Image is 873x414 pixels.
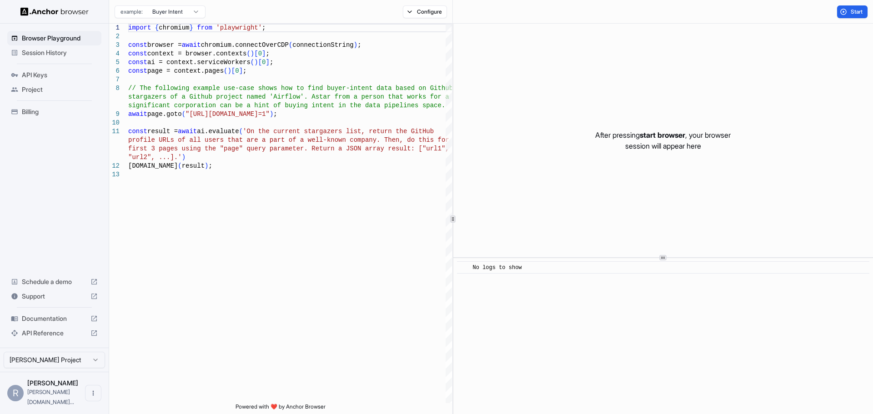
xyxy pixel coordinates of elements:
[262,50,266,57] span: ]
[109,110,120,119] div: 9
[182,41,201,49] span: await
[262,59,266,66] span: 0
[182,110,186,118] span: (
[22,85,98,94] span: Project
[640,130,685,140] span: start browser
[243,67,246,75] span: ;
[197,24,212,31] span: from
[246,50,250,57] span: (
[128,110,147,118] span: await
[147,59,251,66] span: ai = context.serviceWorkers
[201,41,289,49] span: chromium.connectOverCDP
[128,102,319,109] span: significant corporation can be a hint of buying in
[473,264,522,271] span: No logs to show
[159,24,189,31] span: chromium
[27,379,78,387] span: Rafael Ferrari
[22,292,87,301] span: Support
[258,59,262,66] span: [
[462,263,466,272] span: ​
[319,85,453,92] span: d buyer-intent data based on Github
[239,67,243,75] span: ]
[182,154,186,161] span: )
[243,128,434,135] span: 'On the current stargazers list, return the GitHub
[316,93,449,100] span: star from a person that works for a
[109,170,120,179] div: 13
[128,41,147,49] span: const
[319,136,464,144] span: l-known company. Then, do this for the
[403,5,447,18] button: Configure
[128,136,319,144] span: profile URLs of all users that are a part of a wel
[258,50,262,57] span: 0
[128,50,147,57] span: const
[109,67,120,75] div: 6
[109,84,120,93] div: 8
[7,68,101,82] div: API Keys
[270,59,273,66] span: ;
[262,24,266,31] span: ;
[22,107,98,116] span: Billing
[266,59,269,66] span: ]
[7,105,101,119] div: Billing
[22,314,87,323] span: Documentation
[182,162,205,170] span: result
[266,50,269,57] span: ;
[186,110,258,118] span: "[URL][DOMAIN_NAME]
[837,5,868,18] button: Start
[7,311,101,326] div: Documentation
[128,154,182,161] span: "url2", ...].'
[85,385,101,401] button: Open menu
[254,50,258,57] span: [
[319,102,445,109] span: tent in the data pipelines space.
[128,85,319,92] span: // The following example use-case shows how to fin
[236,403,326,414] span: Powered with ❤️ by Anchor Browser
[851,8,863,15] span: Start
[270,110,273,118] span: )
[109,24,120,32] div: 1
[147,50,246,57] span: context = browser.contexts
[224,67,227,75] span: (
[273,110,277,118] span: ;
[128,93,316,100] span: stargazers of a Github project named 'Airflow'. A
[354,41,357,49] span: )
[109,41,120,50] div: 3
[7,289,101,304] div: Support
[109,119,120,127] div: 10
[7,31,101,45] div: Browser Playground
[128,128,147,135] span: const
[258,110,270,118] span: =1"
[227,67,231,75] span: )
[357,41,361,49] span: ;
[251,59,254,66] span: (
[109,58,120,67] div: 5
[22,329,87,338] span: API Reference
[239,128,243,135] span: (
[155,24,159,31] span: {
[109,32,120,41] div: 2
[120,8,143,15] span: example:
[128,145,319,152] span: first 3 pages using the "page" query parameter. Re
[7,82,101,97] div: Project
[147,128,178,135] span: result =
[128,24,151,31] span: import
[205,162,208,170] span: )
[231,67,235,75] span: [
[27,389,74,405] span: rafael.ferrari@pareto.io
[147,41,182,49] span: browser =
[289,41,292,49] span: (
[197,128,239,135] span: ai.evaluate
[128,59,147,66] span: const
[22,277,87,286] span: Schedule a demo
[595,130,731,151] p: After pressing , your browser session will appear here
[147,110,182,118] span: page.goto
[20,7,89,16] img: Anchor Logo
[109,127,120,136] div: 11
[292,41,353,49] span: connectionString
[208,162,212,170] span: ;
[128,162,178,170] span: [DOMAIN_NAME]
[251,50,254,57] span: )
[22,70,98,80] span: API Keys
[22,34,98,43] span: Browser Playground
[235,67,239,75] span: 0
[109,50,120,58] div: 4
[178,128,197,135] span: await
